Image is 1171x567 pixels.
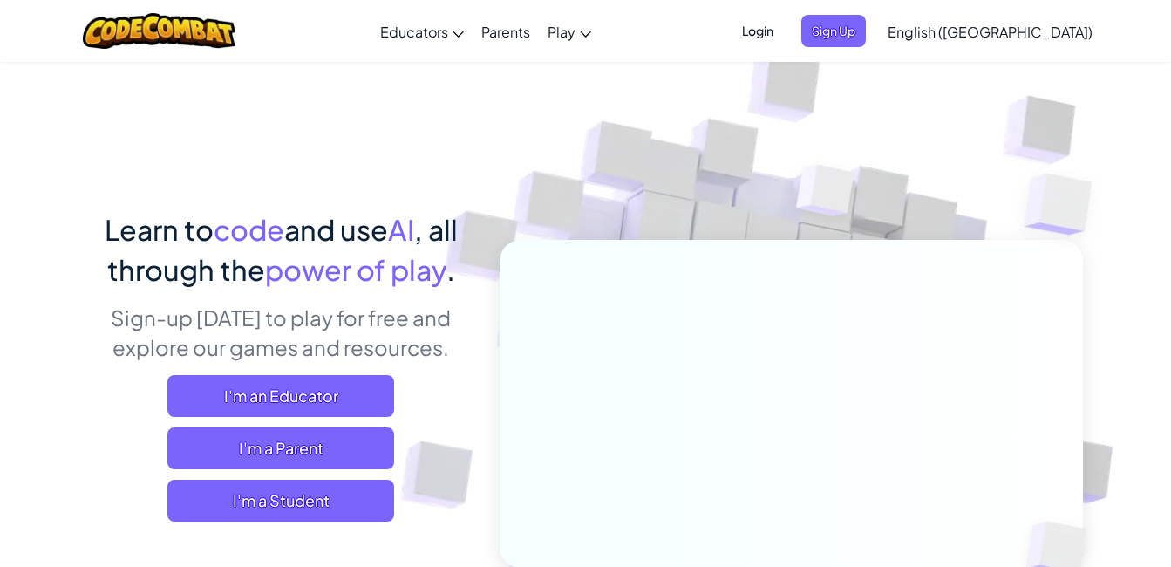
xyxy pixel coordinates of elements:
[265,252,446,287] span: power of play
[284,212,388,247] span: and use
[732,15,784,47] button: Login
[548,23,575,41] span: Play
[167,427,394,469] a: I'm a Parent
[89,303,473,362] p: Sign-up [DATE] to play for free and explore our games and resources.
[105,212,214,247] span: Learn to
[473,8,539,55] a: Parents
[371,8,473,55] a: Educators
[446,252,455,287] span: .
[380,23,448,41] span: Educators
[83,13,235,49] img: CodeCombat logo
[888,23,1093,41] span: English ([GEOGRAPHIC_DATA])
[879,8,1101,55] a: English ([GEOGRAPHIC_DATA])
[388,212,414,247] span: AI
[801,15,866,47] button: Sign Up
[167,375,394,417] a: I'm an Educator
[167,480,394,522] button: I'm a Student
[990,131,1140,278] img: Overlap cubes
[763,130,888,260] img: Overlap cubes
[214,212,284,247] span: code
[539,8,600,55] a: Play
